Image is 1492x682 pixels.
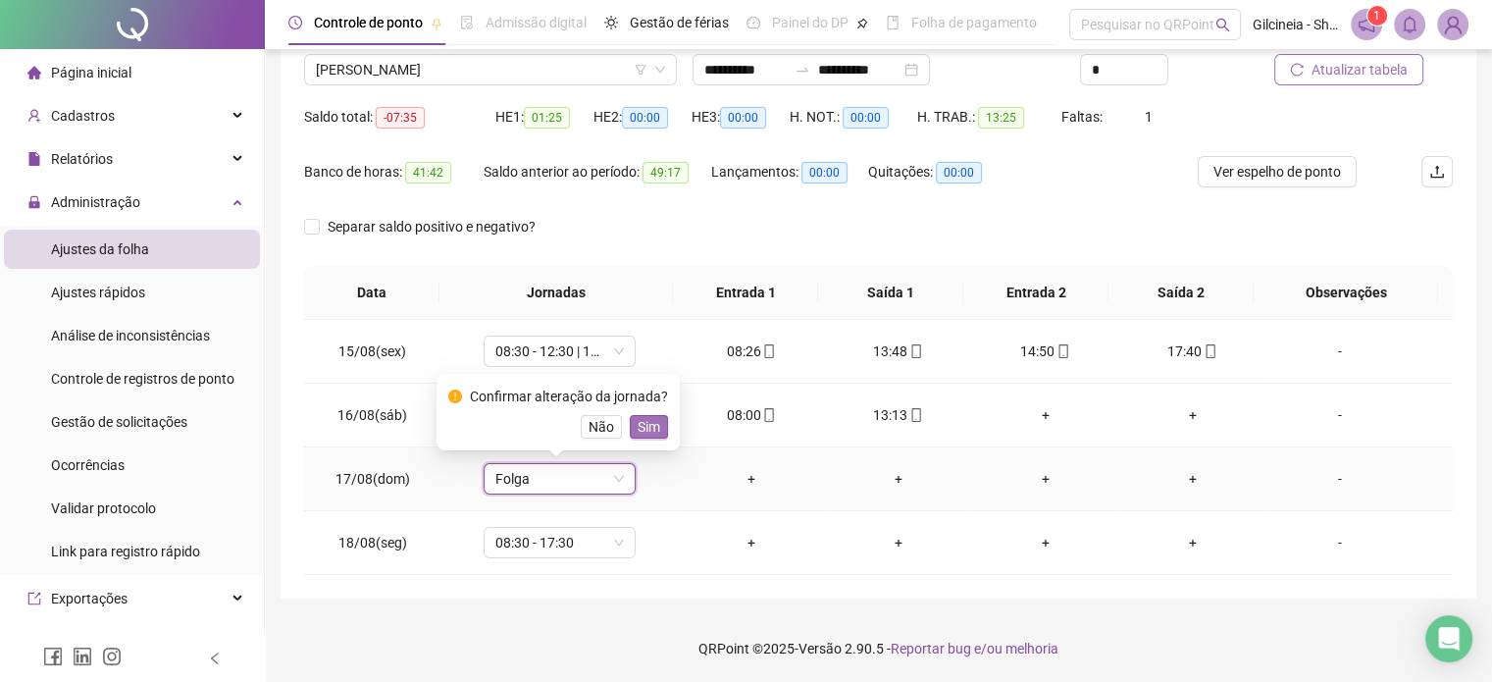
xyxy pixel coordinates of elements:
[495,464,624,494] span: Folga
[1135,468,1251,490] div: +
[694,532,809,553] div: +
[988,404,1104,426] div: +
[692,106,790,129] div: HE 3:
[1135,341,1251,362] div: 17:40
[1198,156,1357,187] button: Ver espelho de ponto
[988,468,1104,490] div: +
[746,16,760,29] span: dashboard
[654,64,666,76] span: down
[51,634,124,650] span: Integrações
[798,641,842,656] span: Versão
[338,343,406,359] span: 15/08(sex)
[988,341,1104,362] div: 14:50
[772,15,849,30] span: Painel do DP
[1367,6,1387,26] sup: 1
[495,528,624,557] span: 08:30 - 17:30
[51,65,131,80] span: Página inicial
[694,404,809,426] div: 08:00
[27,592,41,605] span: export
[635,64,646,76] span: filter
[988,532,1104,553] div: +
[51,108,115,124] span: Cadastros
[1438,10,1467,39] img: 78913
[51,544,200,559] span: Link para registro rápido
[1253,14,1339,35] span: Gilcineia - Shoes store
[1312,59,1408,80] span: Atualizar tabela
[1269,282,1422,303] span: Observações
[314,15,423,30] span: Controle de ponto
[694,341,809,362] div: 08:26
[911,15,1037,30] span: Folha de pagamento
[1429,164,1445,180] span: upload
[27,152,41,166] span: file
[1281,468,1397,490] div: -
[1358,16,1375,33] span: notification
[43,647,63,666] span: facebook
[51,457,125,473] span: Ocorrências
[795,62,810,78] span: swap-right
[917,106,1060,129] div: H. TRAB.:
[51,241,149,257] span: Ajustes da folha
[51,151,113,167] span: Relatórios
[1213,161,1341,183] span: Ver espelho de ponto
[486,15,587,30] span: Admissão digital
[593,106,692,129] div: HE 2:
[405,162,451,184] span: 41:42
[448,390,462,403] span: exclamation-circle
[51,194,140,210] span: Administração
[51,591,128,606] span: Exportações
[1281,341,1397,362] div: -
[470,386,668,407] div: Confirmar alteração da jornada?
[1108,266,1254,320] th: Saída 2
[431,18,442,29] span: pushpin
[484,161,711,184] div: Saldo anterior ao período:
[304,106,495,129] div: Saldo total:
[630,15,729,30] span: Gestão de férias
[102,647,122,666] span: instagram
[891,641,1058,656] span: Reportar bug e/ou melhoria
[622,107,668,129] span: 00:00
[1145,109,1153,125] span: 1
[818,266,963,320] th: Saída 1
[856,18,868,29] span: pushpin
[73,647,92,666] span: linkedin
[963,266,1108,320] th: Entrada 2
[907,344,923,358] span: mobile
[1290,63,1304,77] span: reload
[376,107,425,129] span: -07:35
[27,195,41,209] span: lock
[304,266,439,320] th: Data
[1425,615,1472,662] div: Open Intercom Messenger
[790,106,917,129] div: H. NOT.:
[604,16,618,29] span: sun
[978,107,1024,129] span: 13:25
[1254,266,1438,320] th: Observações
[1281,532,1397,553] div: -
[711,161,868,184] div: Lançamentos:
[907,408,923,422] span: mobile
[1373,9,1380,23] span: 1
[1061,109,1106,125] span: Faltas:
[460,16,474,29] span: file-done
[868,161,1011,184] div: Quitações:
[1202,344,1217,358] span: mobile
[841,532,956,553] div: +
[51,328,210,343] span: Análise de inconsistências
[720,107,766,129] span: 00:00
[843,107,889,129] span: 00:00
[1135,532,1251,553] div: +
[1274,54,1423,85] button: Atualizar tabela
[208,652,222,665] span: left
[51,500,156,516] span: Validar protocolo
[304,161,484,184] div: Banco de horas:
[760,344,776,358] span: mobile
[1281,404,1397,426] div: -
[1215,18,1230,32] span: search
[316,55,665,84] span: NICOLLE KETHELLEN DOS SANTOS LEITE
[338,535,407,551] span: 18/08(seg)
[630,415,668,439] button: Sim
[288,16,302,29] span: clock-circle
[936,162,982,184] span: 00:00
[27,109,41,123] span: user-add
[694,468,809,490] div: +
